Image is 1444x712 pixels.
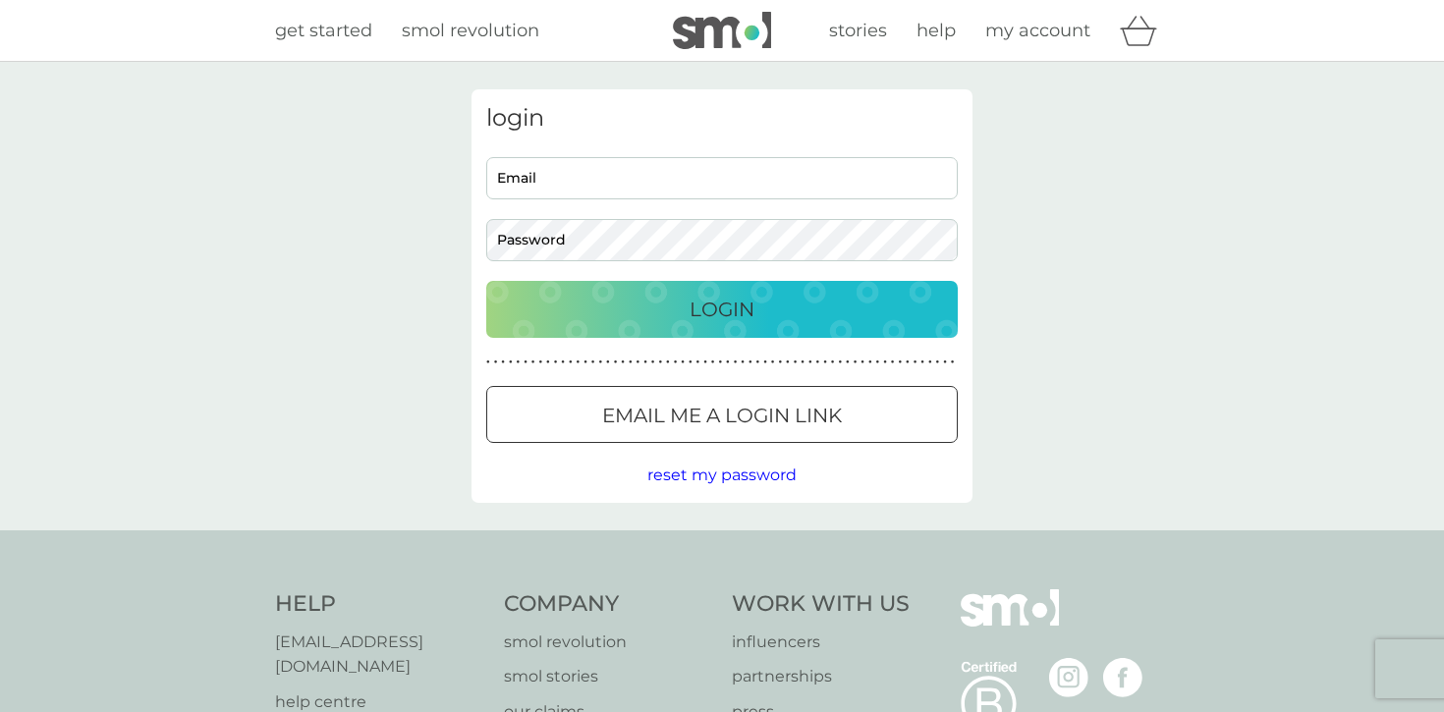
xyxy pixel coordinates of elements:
p: ● [883,357,887,367]
p: ● [577,357,581,367]
p: ● [726,357,730,367]
img: smol [961,589,1059,656]
p: ● [517,357,521,367]
p: ● [569,357,573,367]
a: smol revolution [504,630,713,655]
button: Login [486,281,958,338]
p: ● [501,357,505,367]
p: ● [876,357,880,367]
p: Login [690,294,754,325]
p: ● [674,357,678,367]
img: smol [673,12,771,49]
p: ● [538,357,542,367]
h3: login [486,104,958,133]
p: ● [629,357,633,367]
p: ● [928,357,932,367]
h4: Work With Us [732,589,910,620]
p: ● [816,357,820,367]
p: ● [808,357,812,367]
p: ● [689,357,693,367]
img: visit the smol Instagram page [1049,658,1088,697]
a: influencers [732,630,910,655]
p: ● [696,357,700,367]
p: ● [868,357,872,367]
p: ● [943,357,947,367]
p: ● [554,357,558,367]
p: ● [906,357,910,367]
p: ● [801,357,805,367]
p: ● [598,357,602,367]
p: ● [643,357,647,367]
div: basket [1120,11,1169,50]
a: stories [829,17,887,45]
p: Email me a login link [602,400,842,431]
p: ● [898,357,902,367]
p: ● [531,357,535,367]
p: ● [936,357,940,367]
p: ● [621,357,625,367]
p: ● [591,357,595,367]
p: ● [831,357,835,367]
p: ● [561,357,565,367]
img: visit the smol Facebook page [1103,658,1142,697]
p: ● [486,357,490,367]
p: ● [666,357,670,367]
p: ● [771,357,775,367]
p: ● [786,357,790,367]
span: my account [985,20,1090,41]
p: ● [846,357,850,367]
p: ● [741,357,745,367]
a: smol revolution [402,17,539,45]
a: partnerships [732,664,910,689]
p: ● [861,357,864,367]
button: Email me a login link [486,386,958,443]
p: ● [734,357,738,367]
p: ● [749,357,752,367]
button: reset my password [647,463,797,488]
p: ● [681,357,685,367]
a: my account [985,17,1090,45]
p: ● [756,357,760,367]
p: ● [891,357,895,367]
p: ● [524,357,528,367]
p: ● [651,357,655,367]
a: help [916,17,956,45]
p: ● [914,357,917,367]
span: smol revolution [402,20,539,41]
p: ● [920,357,924,367]
p: ● [711,357,715,367]
p: ● [794,357,798,367]
p: ● [658,357,662,367]
p: ● [763,357,767,367]
p: ● [854,357,858,367]
p: ● [583,357,587,367]
a: [EMAIL_ADDRESS][DOMAIN_NAME] [275,630,484,680]
a: smol stories [504,664,713,689]
span: help [916,20,956,41]
p: ● [494,357,498,367]
h4: Company [504,589,713,620]
span: get started [275,20,372,41]
p: ● [546,357,550,367]
p: ● [509,357,513,367]
a: get started [275,17,372,45]
p: ● [823,357,827,367]
p: ● [838,357,842,367]
p: ● [703,357,707,367]
p: ● [718,357,722,367]
h4: Help [275,589,484,620]
p: ● [637,357,640,367]
p: ● [614,357,618,367]
p: ● [606,357,610,367]
p: ● [778,357,782,367]
span: stories [829,20,887,41]
span: reset my password [647,466,797,484]
p: ● [951,357,955,367]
